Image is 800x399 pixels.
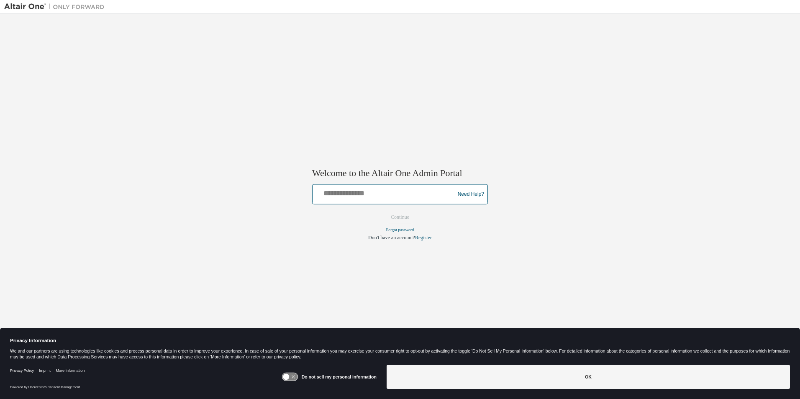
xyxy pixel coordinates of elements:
a: Forgot password [386,228,414,233]
h2: Welcome to the Altair One Admin Portal [312,167,488,179]
img: Altair One [4,3,109,11]
a: Register [415,235,432,241]
span: Don't have an account? [368,235,415,241]
a: Need Help? [458,194,484,194]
